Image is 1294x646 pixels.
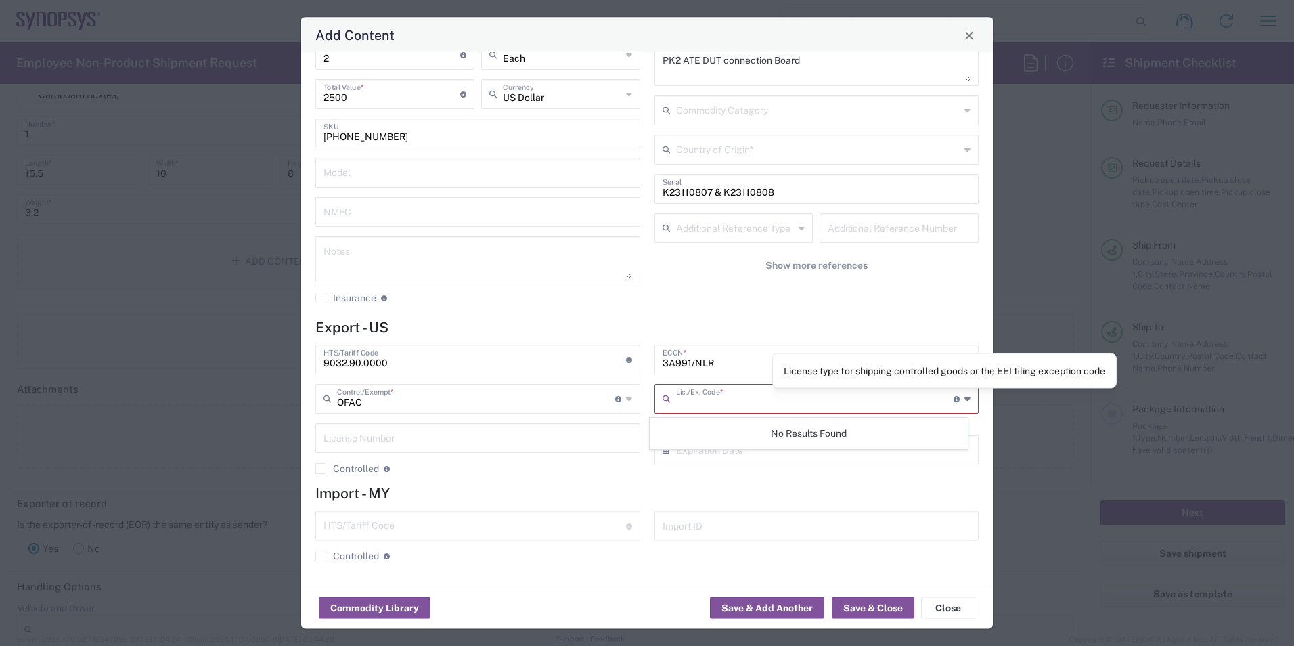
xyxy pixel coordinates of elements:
label: Controlled [315,464,379,475]
button: Close [960,26,979,45]
div: This field is required [654,414,979,427]
div: No Results Found [650,418,968,449]
button: Save & Close [832,597,914,619]
button: Commodity Library [319,597,430,619]
button: Close [921,597,975,619]
h4: Export - US [315,319,979,336]
div: License type for shipping controlled goods or the EEI filing exception code [784,364,1105,376]
label: Insurance [315,293,376,304]
label: Controlled [315,551,379,562]
h4: Add Content [315,25,395,45]
h4: Import - MY [315,485,979,502]
span: Show more references [765,259,868,272]
button: Save & Add Another [710,597,824,619]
